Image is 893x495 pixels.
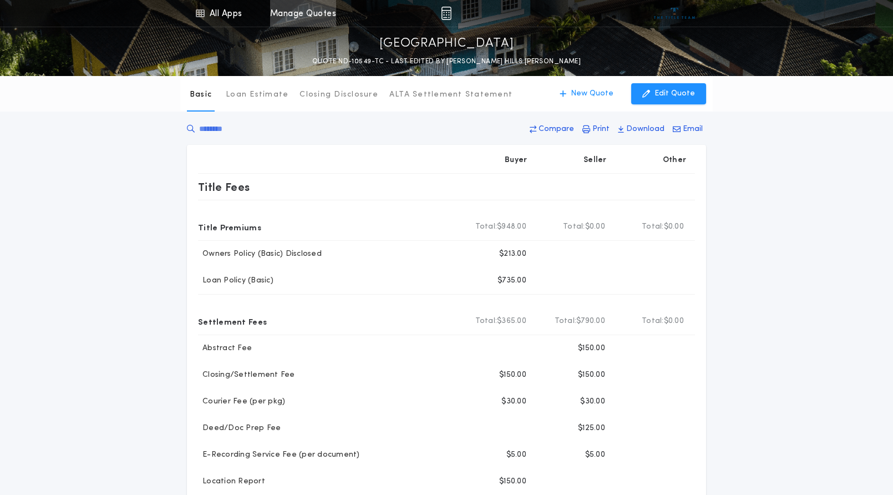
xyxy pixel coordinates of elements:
p: Closing Disclosure [300,89,378,100]
b: Total: [475,221,498,233]
p: Seller [584,155,607,166]
b: Total: [475,316,498,327]
p: $150.00 [499,476,526,487]
p: $150.00 [578,370,605,381]
button: Compare [526,119,577,139]
button: Download [615,119,668,139]
p: $150.00 [578,343,605,354]
p: [GEOGRAPHIC_DATA] [379,35,514,53]
p: Email [683,124,703,135]
img: vs-icon [654,8,696,19]
span: $0.00 [585,221,605,233]
p: Deed/Doc Prep Fee [198,423,281,434]
p: New Quote [571,88,613,99]
p: Loan Policy (Basic) [198,275,273,286]
p: Compare [539,124,574,135]
button: New Quote [549,83,625,104]
p: Other [663,155,686,166]
p: Basic [190,89,212,100]
p: $125.00 [578,423,605,434]
button: Email [669,119,706,139]
p: $30.00 [501,396,526,407]
p: Title Premiums [198,218,261,236]
p: Location Report [198,476,265,487]
p: Title Fees [198,178,250,196]
p: Edit Quote [654,88,695,99]
p: Loan Estimate [226,89,288,100]
button: Print [579,119,613,139]
p: QUOTE ND-10549-TC - LAST EDITED BY [PERSON_NAME] HILLS [PERSON_NAME] [312,56,581,67]
p: Print [592,124,610,135]
p: Settlement Fees [198,312,267,330]
p: Download [626,124,664,135]
p: $5.00 [506,449,526,461]
p: Courier Fee (per pkg) [198,396,285,407]
p: $5.00 [585,449,605,461]
span: $948.00 [497,221,526,233]
b: Total: [555,316,577,327]
p: Closing/Settlement Fee [198,370,295,381]
span: $0.00 [664,221,684,233]
span: $0.00 [664,316,684,327]
p: Abstract Fee [198,343,252,354]
p: $150.00 [499,370,526,381]
b: Total: [642,221,664,233]
p: $30.00 [580,396,605,407]
p: E-Recording Service Fee (per document) [198,449,360,461]
p: $735.00 [498,275,526,286]
p: Owners Policy (Basic) Disclosed [198,249,322,260]
p: ALTA Settlement Statement [389,89,513,100]
img: img [441,7,451,20]
p: $213.00 [499,249,526,260]
span: $790.00 [576,316,605,327]
b: Total: [563,221,585,233]
b: Total: [642,316,664,327]
button: Edit Quote [631,83,706,104]
p: Buyer [505,155,527,166]
span: $365.00 [497,316,526,327]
